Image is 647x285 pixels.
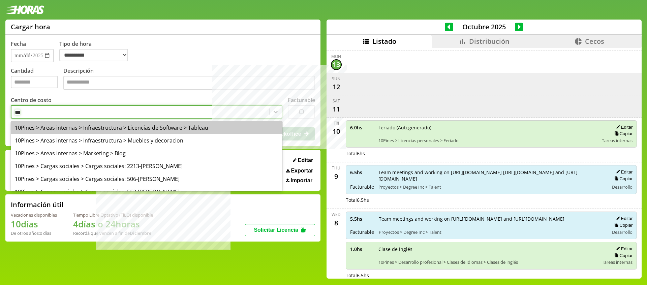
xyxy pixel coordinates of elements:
[333,98,340,104] div: Sat
[350,216,374,222] span: 5.5 hs
[332,165,340,171] div: Thu
[11,40,26,47] label: Fecha
[291,168,313,174] span: Exportar
[331,217,342,228] div: 8
[378,184,605,190] span: Proyectos > Degree Inc > Talent
[290,178,312,184] span: Importar
[614,169,633,175] button: Editar
[602,137,633,144] span: Tareas internas
[11,134,282,147] div: 10Pines > Areas internas > Infraestructura > Muebles y decoracion
[379,216,605,222] span: Team meetings and working on [URL][DOMAIN_NAME] and [URL][DOMAIN_NAME]
[11,76,58,88] input: Cantidad
[11,67,63,92] label: Cantidad
[614,246,633,252] button: Editar
[612,253,633,258] button: Copiar
[11,147,282,160] div: 10Pines > Areas internas > Marketing > Blog
[130,230,151,236] b: Diciembre
[469,37,510,46] span: Distribución
[11,200,64,209] h2: Información útil
[453,22,515,31] span: Octubre 2025
[334,120,339,126] div: Fri
[614,216,633,221] button: Editar
[378,259,597,265] span: 10Pines > Desarrollo profesional > Clases de Idiomas > Clases de inglés
[254,227,298,233] span: Solicitar Licencia
[585,37,604,46] span: Cecos
[5,5,44,14] img: logotipo
[602,259,633,265] span: Tareas internas
[612,184,633,190] span: Desarrollo
[346,150,637,157] div: Total 6 hs
[11,185,282,198] div: 10Pines > Cargas sociales > Cargas sociales: 562-[PERSON_NAME]
[350,246,374,252] span: 1.0 hs
[11,212,57,218] div: Vacaciones disponibles
[378,169,605,182] span: Team meetings and working on [URL][DOMAIN_NAME] [URL][DOMAIN_NAME] and [URL][DOMAIN_NAME]
[331,59,342,70] div: 13
[63,67,315,92] label: Descripción
[331,54,341,59] div: Mon
[331,82,342,92] div: 12
[331,104,342,115] div: 11
[288,96,315,104] label: Facturable
[284,167,315,174] button: Exportar
[331,126,342,137] div: 10
[350,169,374,176] span: 6.5 hs
[11,96,52,104] label: Centro de costo
[612,131,633,136] button: Copiar
[11,230,57,236] div: De otros años: 0 días
[11,22,50,31] h1: Cargar hora
[11,160,282,172] div: 10Pines > Cargas sociales > Cargas sociales: 2213-[PERSON_NAME]
[350,124,374,131] span: 6.0 hs
[350,229,374,235] span: Facturable
[612,222,633,228] button: Copiar
[11,218,57,230] h1: 10 días
[59,40,133,62] label: Tipo de hora
[372,37,396,46] span: Listado
[378,246,597,252] span: Clase de inglés
[298,157,313,163] span: Editar
[73,218,153,230] h1: 4 días o 24 horas
[327,48,642,278] div: scrollable content
[73,212,153,218] div: Tiempo Libre Optativo (TiLO) disponible
[59,49,128,61] select: Tipo de hora
[346,197,637,203] div: Total 6.5 hs
[350,184,374,190] span: Facturable
[331,171,342,182] div: 9
[612,176,633,182] button: Copiar
[291,157,315,164] button: Editar
[11,172,282,185] div: 10Pines > Cargas sociales > Cargas sociales: 506-[PERSON_NAME]
[332,212,341,217] div: Wed
[378,137,597,144] span: 10Pines > Licencias personales > Feriado
[379,229,605,235] span: Proyectos > Degree Inc > Talent
[614,124,633,130] button: Editar
[63,76,315,90] textarea: Descripción
[378,124,597,131] span: Feriado (Autogenerado)
[73,230,153,236] div: Recordá que vencen a fin de
[11,121,282,134] div: 10Pines > Areas internas > Infraestructura > Licencias de Software > Tableau
[332,76,340,82] div: Sun
[346,272,637,279] div: Total 6.5 hs
[245,224,315,236] button: Solicitar Licencia
[612,229,633,235] span: Desarrollo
